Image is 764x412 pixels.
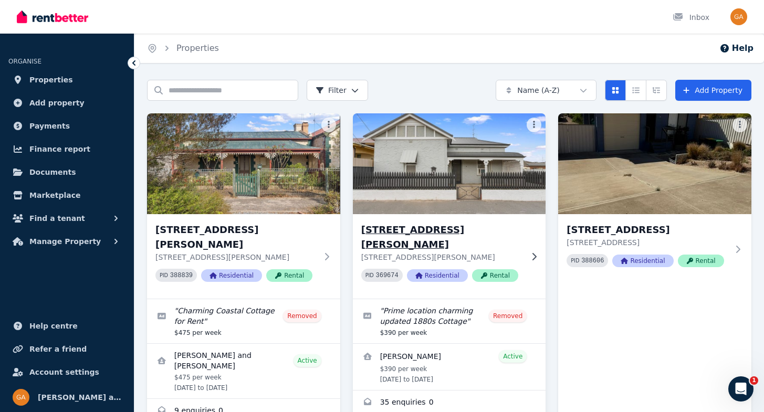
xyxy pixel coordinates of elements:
[527,118,541,132] button: More options
[307,80,368,101] button: Filter
[155,252,317,262] p: [STREET_ADDRESS][PERSON_NAME]
[581,257,604,265] code: 388606
[147,299,340,343] a: Edit listing: Charming Coastal Cottage for Rent
[29,320,78,332] span: Help centre
[8,339,125,360] a: Refer a friend
[8,315,125,336] a: Help centre
[8,139,125,160] a: Finance report
[361,252,523,262] p: [STREET_ADDRESS][PERSON_NAME]
[201,269,262,282] span: Residential
[472,269,518,282] span: Rental
[353,113,546,299] a: 16 Forster St, Kadina[STREET_ADDRESS][PERSON_NAME][STREET_ADDRESS][PERSON_NAME]PID 369674Resident...
[29,212,85,225] span: Find a tenant
[155,223,317,252] h3: [STREET_ADDRESS][PERSON_NAME]
[8,115,125,136] a: Payments
[517,85,560,96] span: Name (A-Z)
[147,344,340,398] a: View details for Bijaya Adhikari and Asmina Pokhrel
[176,43,219,53] a: Properties
[8,185,125,206] a: Marketplace
[353,344,546,390] a: View details for Shona Birchmore
[567,237,728,248] p: [STREET_ADDRESS]
[29,73,73,86] span: Properties
[29,166,76,178] span: Documents
[266,269,312,282] span: Rental
[353,299,546,343] a: Edit listing: Prime location charming updated 1880s Cottage
[29,189,80,202] span: Marketplace
[558,113,751,284] a: 113A Narangga Terrace, Moonta Bay[STREET_ADDRESS][STREET_ADDRESS]PID 388606ResidentialRental
[496,80,596,101] button: Name (A-Z)
[29,97,85,109] span: Add property
[8,208,125,229] button: Find a tenant
[730,8,747,25] img: Natalie and Garth Thompson
[558,113,751,214] img: 113A Narangga Terrace, Moonta Bay
[29,143,90,155] span: Finance report
[29,120,70,132] span: Payments
[673,12,709,23] div: Inbox
[8,362,125,383] a: Account settings
[134,34,232,63] nav: Breadcrumb
[8,231,125,252] button: Manage Property
[365,272,374,278] small: PID
[8,58,41,65] span: ORGANISE
[29,235,101,248] span: Manage Property
[160,272,168,278] small: PID
[8,69,125,90] a: Properties
[348,111,550,217] img: 16 Forster St, Kadina
[407,269,468,282] span: Residential
[376,272,399,279] code: 369674
[147,113,340,299] a: 11 Caroline St, Moonta[STREET_ADDRESS][PERSON_NAME][STREET_ADDRESS][PERSON_NAME]PID 388839Residen...
[321,118,336,132] button: More options
[750,376,758,385] span: 1
[147,113,340,214] img: 11 Caroline St, Moonta
[316,85,347,96] span: Filter
[646,80,667,101] button: Expanded list view
[13,389,29,406] img: Natalie and Garth Thompson
[29,343,87,355] span: Refer a friend
[719,42,753,55] button: Help
[361,223,523,252] h3: [STREET_ADDRESS][PERSON_NAME]
[675,80,751,101] a: Add Property
[8,162,125,183] a: Documents
[728,376,753,402] iframe: Intercom live chat
[625,80,646,101] button: Compact list view
[38,391,121,404] span: [PERSON_NAME] and [PERSON_NAME]
[17,9,88,25] img: RentBetter
[29,366,99,378] span: Account settings
[612,255,673,267] span: Residential
[170,272,193,279] code: 388839
[8,92,125,113] a: Add property
[605,80,667,101] div: View options
[567,223,728,237] h3: [STREET_ADDRESS]
[678,255,724,267] span: Rental
[605,80,626,101] button: Card view
[571,258,579,263] small: PID
[732,118,747,132] button: More options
